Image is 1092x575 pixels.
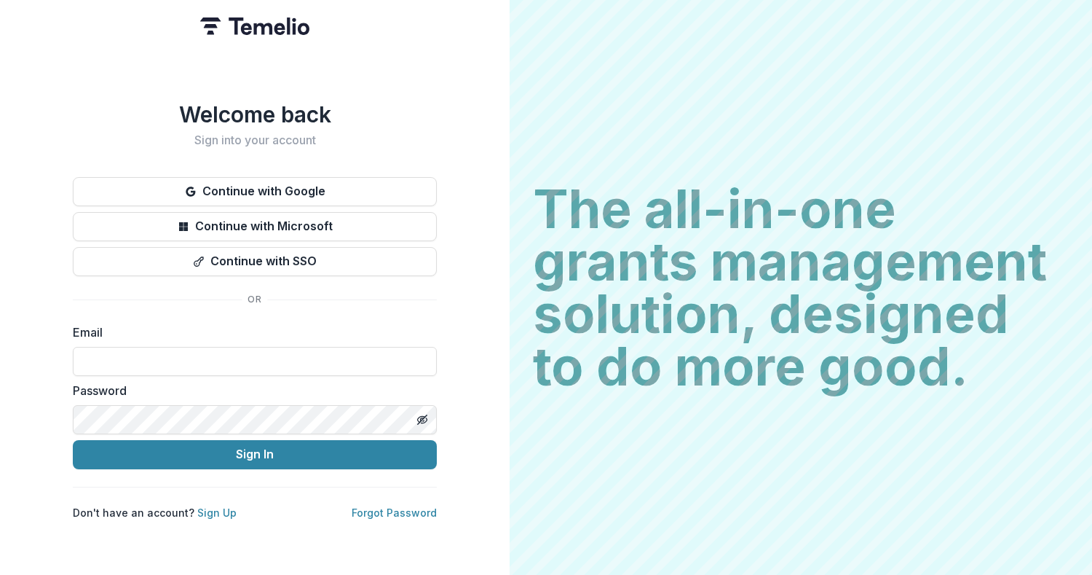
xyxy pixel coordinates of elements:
[352,506,437,519] a: Forgot Password
[73,440,437,469] button: Sign In
[73,177,437,206] button: Continue with Google
[73,101,437,128] h1: Welcome back
[73,212,437,241] button: Continue with Microsoft
[411,408,434,431] button: Toggle password visibility
[73,133,437,147] h2: Sign into your account
[200,17,309,35] img: Temelio
[73,382,428,399] label: Password
[73,505,237,520] p: Don't have an account?
[73,247,437,276] button: Continue with SSO
[197,506,237,519] a: Sign Up
[73,324,428,341] label: Email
